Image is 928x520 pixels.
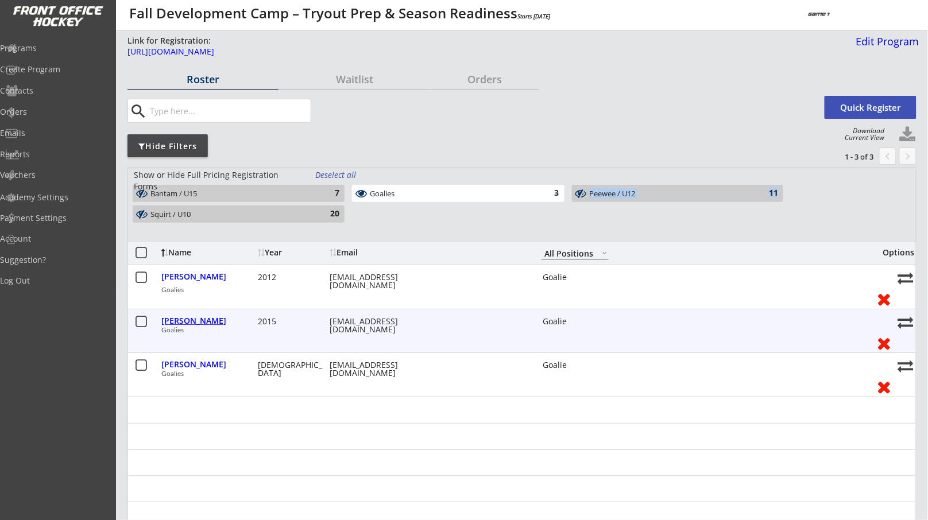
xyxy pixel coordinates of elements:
[316,208,339,220] div: 20
[755,188,778,199] div: 11
[899,148,917,165] button: keyboard_arrow_right
[814,152,874,162] div: 1 - 3 of 3
[148,99,311,122] input: Type here...
[330,273,433,289] div: [EMAIL_ADDRESS][DOMAIN_NAME]
[161,249,255,257] div: Name
[150,209,314,220] div: Squirt / U10
[431,74,539,84] div: Orders
[874,249,915,257] div: Options
[279,74,430,84] div: Waitlist
[161,327,867,333] div: Goalies
[825,96,917,119] button: Quick Register
[590,189,752,199] div: Peewee / U12
[129,102,148,121] button: search
[898,270,914,286] button: Move player
[370,189,533,199] div: Goalies
[330,361,433,377] div: [EMAIL_ADDRESS][DOMAIN_NAME]
[899,126,917,143] button: Click to download full roster. Your browser settings may try to block it, check your security set...
[543,273,610,281] div: Goalie
[898,315,914,330] button: Move player
[316,169,358,181] div: Deselect all
[161,360,255,368] div: [PERSON_NAME]
[852,36,919,46] div: Edit Program
[330,249,433,257] div: Email
[258,273,327,281] div: 2012
[150,210,314,219] div: Squirt / U10
[150,189,314,199] div: Bantam / U15
[873,290,895,308] button: Remove from roster (no refund)
[161,370,867,377] div: Goalies
[898,358,914,374] button: Move player
[127,74,279,84] div: Roster
[879,148,896,165] button: chevron_left
[150,189,314,200] div: Bantam / U15
[517,12,550,20] em: Starts [DATE]
[161,273,255,281] div: [PERSON_NAME]
[873,334,895,352] button: Remove from roster (no refund)
[590,189,752,200] div: Peewee / U12
[852,36,919,56] a: Edit Program
[543,361,610,369] div: Goalie
[134,169,302,192] div: Show or Hide Full Pricing Registration Forms
[330,317,433,333] div: [EMAIL_ADDRESS][DOMAIN_NAME]
[127,48,706,56] div: [URL][DOMAIN_NAME]
[127,48,706,62] a: [URL][DOMAIN_NAME]
[840,127,885,141] div: Download Current View
[536,188,559,199] div: 3
[258,361,327,377] div: [DEMOGRAPHIC_DATA]
[316,188,339,199] div: 7
[873,378,895,395] button: Remove from roster (no refund)
[370,189,533,200] div: Goalies
[127,141,208,152] div: Hide Filters
[543,317,610,325] div: Goalie
[258,249,327,257] div: Year
[161,286,867,293] div: Goalies
[127,35,212,46] div: Link for Registration:
[258,317,327,325] div: 2015
[161,317,255,325] div: [PERSON_NAME]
